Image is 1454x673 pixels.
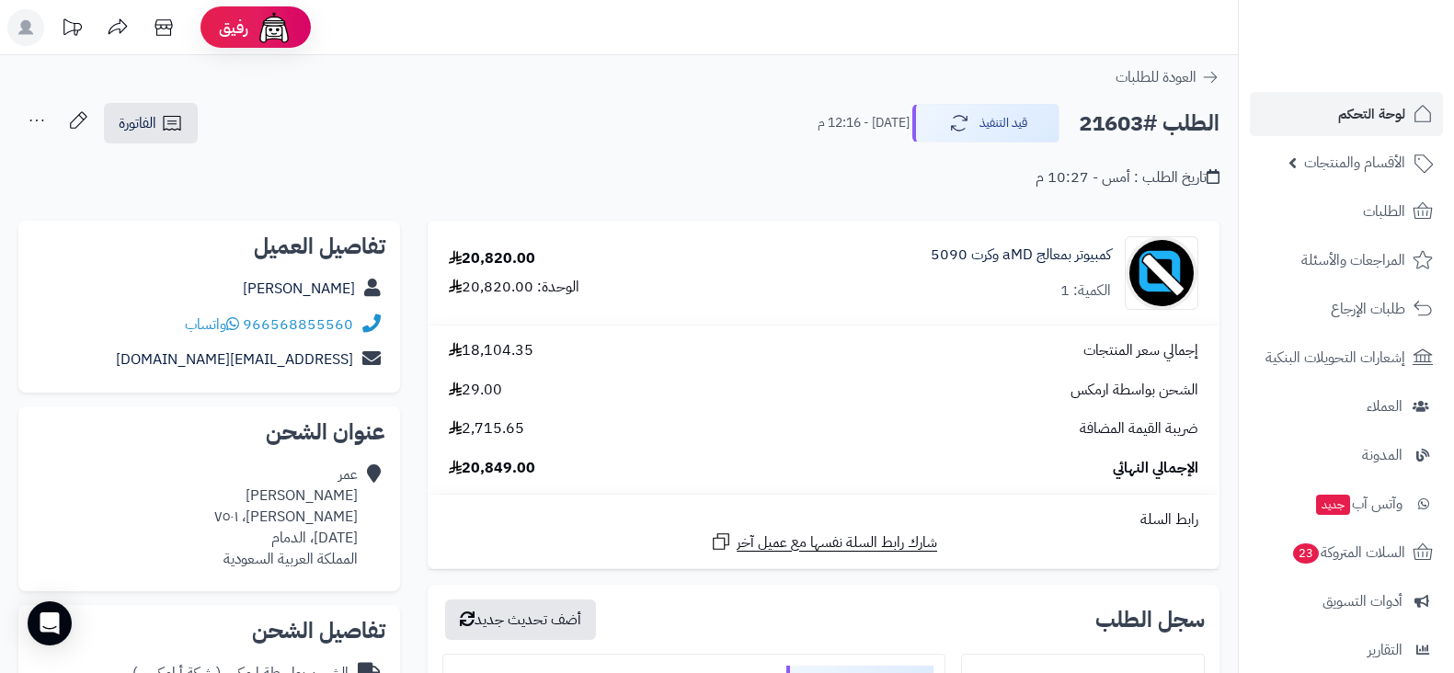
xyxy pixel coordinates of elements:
[119,112,156,134] span: الفاتورة
[1362,442,1402,468] span: المدونة
[1250,530,1443,575] a: السلات المتروكة23
[214,464,358,569] div: عمر [PERSON_NAME] [PERSON_NAME]، ٧٥٠١ [DATE]، الدمام المملكة العربية السعودية
[1329,51,1437,90] img: logo-2.png
[1363,199,1405,224] span: الطلبات
[1304,150,1405,176] span: الأقسام والمنتجات
[116,348,353,371] a: [EMAIL_ADDRESS][DOMAIN_NAME]
[449,277,579,298] div: الوحدة: 20,820.00
[1293,543,1319,564] span: 23
[1126,236,1197,310] img: no_image-90x90.png
[449,458,535,479] span: 20,849.00
[33,235,385,257] h2: تفاصيل العميل
[1250,482,1443,526] a: وآتس آبجديد
[445,599,596,640] button: أضف تحديث جديد
[1080,418,1198,439] span: ضريبة القيمة المضافة
[1113,458,1198,479] span: الإجمالي النهائي
[1367,394,1402,419] span: العملاء
[49,9,95,51] a: تحديثات المنصة
[1314,491,1402,517] span: وآتس آب
[818,114,910,132] small: [DATE] - 12:16 م
[243,278,355,300] a: [PERSON_NAME]
[1250,238,1443,282] a: المراجعات والأسئلة
[1083,340,1198,361] span: إجمالي سعر المنتجات
[104,103,198,143] a: الفاتورة
[28,601,72,645] div: Open Intercom Messenger
[1250,579,1443,623] a: أدوات التسويق
[1250,287,1443,331] a: طلبات الإرجاع
[449,340,533,361] span: 18,104.35
[1095,609,1205,631] h3: سجل الطلب
[449,418,524,439] span: 2,715.65
[1265,345,1405,371] span: إشعارات التحويلات البنكية
[1036,167,1219,188] div: تاريخ الطلب : أمس - 10:27 م
[1250,433,1443,477] a: المدونة
[1322,588,1402,614] span: أدوات التسويق
[33,620,385,642] h2: تفاصيل الشحن
[1070,380,1198,401] span: الشحن بواسطة ارمكس
[1250,92,1443,136] a: لوحة التحكم
[185,314,239,336] a: واتساب
[912,104,1059,143] button: قيد التنفيذ
[1250,384,1443,428] a: العملاء
[931,245,1111,266] a: كمبيوتر بمعالج aMD وكرت 5090
[449,380,502,401] span: 29.00
[256,9,292,46] img: ai-face.png
[1301,247,1405,273] span: المراجعات والأسئلة
[1250,189,1443,234] a: الطلبات
[737,532,937,553] span: شارك رابط السلة نفسها مع عميل آخر
[243,314,353,336] a: 966568855560
[1291,540,1405,565] span: السلات المتروكة
[1250,628,1443,672] a: التقارير
[1079,105,1219,143] h2: الطلب #21603
[435,509,1212,530] div: رابط السلة
[1250,336,1443,380] a: إشعارات التحويلات البنكية
[710,530,937,553] a: شارك رابط السلة نفسها مع عميل آخر
[1338,101,1405,127] span: لوحة التحكم
[33,421,385,443] h2: عنوان الشحن
[1060,280,1111,302] div: الكمية: 1
[1316,495,1350,515] span: جديد
[1116,66,1219,88] a: العودة للطلبات
[219,17,248,39] span: رفيق
[1116,66,1196,88] span: العودة للطلبات
[1368,637,1402,663] span: التقارير
[449,248,535,269] div: 20,820.00
[1331,296,1405,322] span: طلبات الإرجاع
